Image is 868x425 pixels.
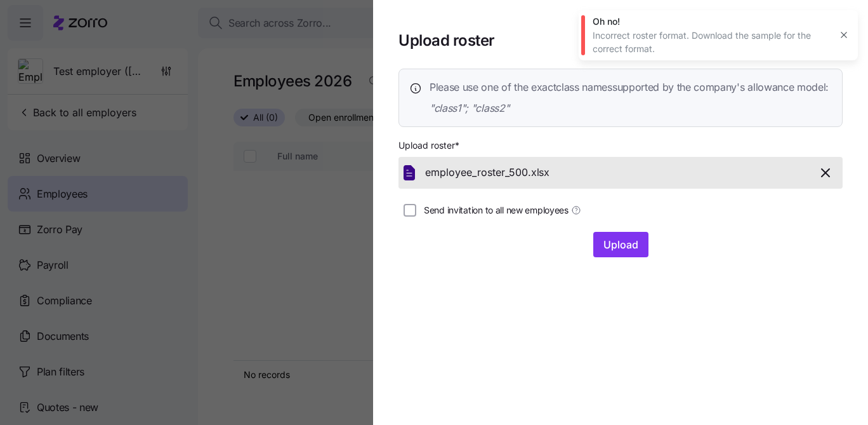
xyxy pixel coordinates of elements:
[398,139,459,152] span: Upload roster *
[603,237,638,252] span: Upload
[425,165,531,180] span: employee_roster_500.
[424,204,569,217] span: Send invitation to all new employees
[531,165,549,180] span: xlsx
[593,15,830,28] div: Oh no!
[398,30,802,50] h1: Upload roster
[430,79,829,95] span: Please use one of the exact class names supported by the company's allowance model:
[593,29,830,55] div: Incorrect roster format. Download the sample for the correct format.
[593,232,648,257] button: Upload
[430,100,829,116] span: "class1"; "class2"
